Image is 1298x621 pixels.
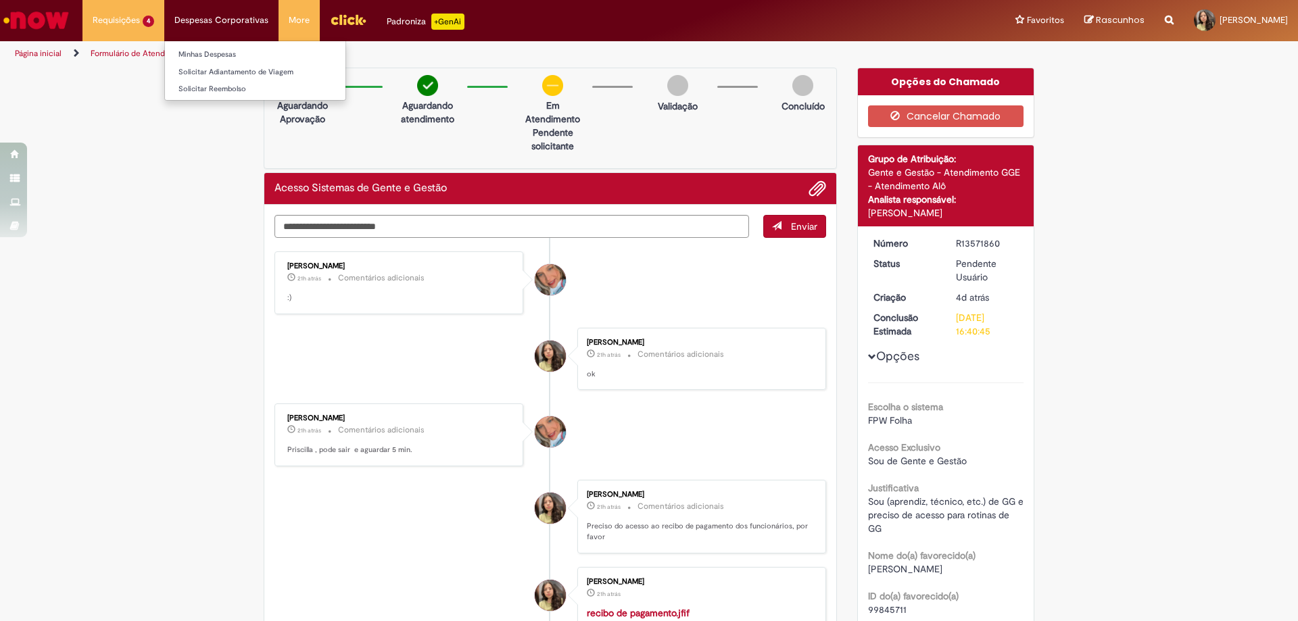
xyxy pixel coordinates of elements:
[297,274,321,282] time: 29/09/2025 14:04:25
[297,426,321,434] span: 21h atrás
[431,14,464,30] p: +GenAi
[287,414,512,422] div: [PERSON_NAME]
[174,14,268,27] span: Despesas Corporativas
[956,291,1019,304] div: 26/09/2025 16:59:38
[868,549,976,562] b: Nome do(a) favorecido(a)
[1220,14,1288,26] span: [PERSON_NAME]
[338,424,425,436] small: Comentários adicionais
[587,491,812,499] div: [PERSON_NAME]
[868,590,959,602] b: ID do(a) favorecido(a)
[868,193,1024,206] div: Analista responsável:
[164,41,346,101] ul: Despesas Corporativas
[658,99,698,113] p: Validação
[1084,14,1145,27] a: Rascunhos
[792,75,813,96] img: img-circle-grey.png
[868,603,907,616] span: 99845711
[535,580,566,611] div: Priscilla Barbosa Marques
[597,590,621,598] span: 21h atrás
[638,501,724,512] small: Comentários adicionais
[863,237,946,250] dt: Número
[782,99,825,113] p: Concluído
[597,590,621,598] time: 29/09/2025 13:44:34
[1027,14,1064,27] span: Favoritos
[868,495,1026,535] span: Sou (aprendiz, técnico, etc.) de GG e preciso de acesso para rotinas de GG
[535,264,566,295] div: Jacqueline Andrade Galani
[143,16,154,27] span: 4
[10,41,855,66] ul: Trilhas de página
[868,563,942,575] span: [PERSON_NAME]
[289,14,310,27] span: More
[93,14,140,27] span: Requisições
[868,166,1024,193] div: Gente e Gestão - Atendimento GGE - Atendimento Alô
[868,105,1024,127] button: Cancelar Chamado
[1,7,71,34] img: ServiceNow
[587,607,690,619] a: recibo de pagamento.jfif
[15,48,62,59] a: Página inicial
[587,578,812,586] div: [PERSON_NAME]
[274,215,749,238] textarea: Digite sua mensagem aqui...
[868,441,940,453] b: Acesso Exclusivo
[297,274,321,282] span: 21h atrás
[535,493,566,524] div: Priscilla Barbosa Marques
[858,68,1034,95] div: Opções do Chamado
[395,99,460,126] p: Aguardando atendimento
[165,47,345,62] a: Minhas Despesas
[587,339,812,347] div: [PERSON_NAME]
[868,206,1024,220] div: [PERSON_NAME]
[287,262,512,270] div: [PERSON_NAME]
[956,257,1019,284] div: Pendente Usuário
[330,9,366,30] img: click_logo_yellow_360x200.png
[667,75,688,96] img: img-circle-grey.png
[868,401,943,413] b: Escolha o sistema
[956,311,1019,338] div: [DATE] 16:40:45
[287,293,512,303] p: :)
[587,521,812,542] p: Preciso do acesso ao recibo de pagamento dos funcionários, por favor
[868,414,912,426] span: FPW Folha
[763,215,826,238] button: Enviar
[638,349,724,360] small: Comentários adicionais
[791,220,817,232] span: Enviar
[1096,14,1145,26] span: Rascunhos
[863,257,946,270] dt: Status
[868,482,919,494] b: Justificativa
[297,426,321,434] time: 29/09/2025 13:46:18
[338,272,425,284] small: Comentários adicionais
[868,152,1024,166] div: Grupo de Atribuição:
[520,99,585,126] p: Em Atendimento
[597,503,621,511] span: 21h atrás
[535,341,566,372] div: Priscilla Barbosa Marques
[165,65,345,80] a: Solicitar Adiantamento de Viagem
[387,14,464,30] div: Padroniza
[587,369,812,380] p: ok
[287,445,512,455] p: Priscilla , pode sair e aguardar 5 min.
[91,48,191,59] a: Formulário de Atendimento
[956,291,989,303] span: 4d atrás
[165,82,345,97] a: Solicitar Reembolso
[809,180,826,197] button: Adicionar anexos
[597,351,621,359] time: 29/09/2025 14:03:23
[597,351,621,359] span: 21h atrás
[863,291,946,304] dt: Criação
[863,311,946,338] dt: Conclusão Estimada
[956,291,989,303] time: 26/09/2025 16:59:38
[520,126,585,153] p: Pendente solicitante
[542,75,563,96] img: circle-minus.png
[535,416,566,447] div: Jacqueline Andrade Galani
[417,75,438,96] img: check-circle-green.png
[270,99,335,126] p: Aguardando Aprovação
[956,237,1019,250] div: R13571860
[597,503,621,511] time: 29/09/2025 13:45:00
[274,182,447,195] h2: Acesso Sistemas de Gente e Gestão Histórico de tíquete
[868,455,967,467] span: Sou de Gente e Gestão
